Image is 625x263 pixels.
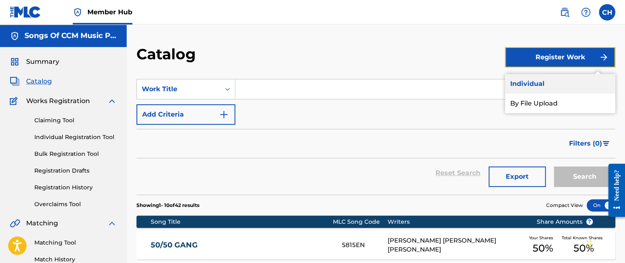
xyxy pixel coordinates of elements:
[10,57,20,67] img: Summary
[151,218,333,226] div: Song Title
[26,76,52,86] span: Catalog
[333,218,388,226] div: MLC Song Code
[10,76,52,86] a: CatalogCatalog
[34,116,117,125] a: Claiming Tool
[578,4,594,20] div: Help
[505,94,615,113] a: By File Upload
[599,52,609,62] img: f7272a7cc735f4ea7f67.svg
[107,218,117,228] img: expand
[73,7,83,17] img: Top Rightsholder
[34,150,117,158] a: Bulk Registration Tool
[505,47,615,67] button: Register Work
[26,57,59,67] span: Summary
[10,76,20,86] img: Catalog
[136,104,235,125] button: Add Criteria
[25,31,117,40] h5: Songs Of CCM Music Publishing
[556,4,573,20] a: Public Search
[584,224,625,263] iframe: Chat Widget
[34,200,117,209] a: Overclaims Tool
[560,7,569,17] img: search
[537,218,593,226] span: Share Amounts
[219,110,229,119] img: 9d2ae6d4665cec9f34b9.svg
[10,31,20,41] img: Accounts
[34,133,117,142] a: Individual Registration Tool
[87,7,132,17] span: Member Hub
[136,202,199,209] p: Showing 1 - 10 of 42 results
[10,6,41,18] img: MLC Logo
[151,241,331,250] a: 50/50 GANG
[342,241,387,250] div: 5815EN
[10,218,20,228] img: Matching
[599,4,615,20] div: User Menu
[574,241,594,256] span: 50 %
[10,57,59,67] a: SummarySummary
[529,235,556,241] span: Your Shares
[388,218,524,226] div: Writers
[603,141,609,146] img: filter
[581,7,591,17] img: help
[26,96,90,106] span: Works Registration
[505,74,615,94] a: Individual
[489,166,546,187] button: Export
[34,183,117,192] a: Registration History
[564,133,615,154] button: Filters (0)
[388,236,524,254] div: [PERSON_NAME] [PERSON_NAME] [PERSON_NAME]
[107,96,117,106] img: expand
[587,232,592,256] div: Drag
[136,79,615,195] form: Search Form
[34,166,117,175] a: Registration Drafts
[10,96,20,106] img: Works Registration
[586,218,593,225] span: ?
[533,241,553,256] span: 50 %
[569,139,602,148] span: Filters ( 0 )
[562,235,606,241] span: Total Known Shares
[26,218,58,228] span: Matching
[602,157,625,223] iframe: Resource Center
[136,45,200,63] h2: Catalog
[142,84,215,94] div: Work Title
[546,202,583,209] span: Compact View
[34,238,117,247] a: Matching Tool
